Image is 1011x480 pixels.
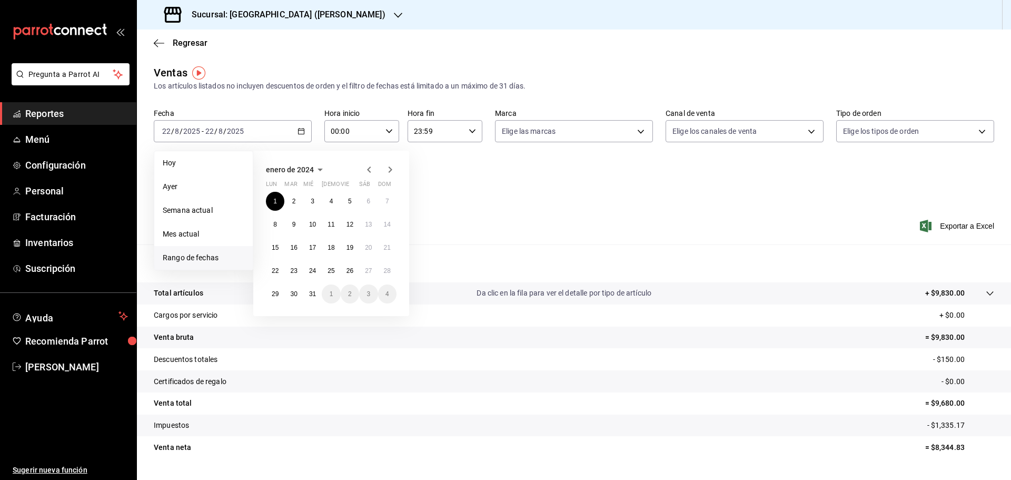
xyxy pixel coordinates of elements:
[272,290,279,298] abbr: 29 de enero de 2024
[378,192,397,211] button: 7 de enero de 2024
[939,310,994,321] p: + $0.00
[324,110,399,117] label: Hora inicio
[154,420,189,431] p: Impuestos
[303,238,322,257] button: 17 de enero de 2024
[666,110,824,117] label: Canal de venta
[192,66,205,80] img: Tooltip marker
[154,65,187,81] div: Ventas
[322,181,384,192] abbr: jueves
[672,126,757,136] span: Elige los canales de venta
[365,221,372,228] abbr: 13 de enero de 2024
[28,69,113,80] span: Pregunta a Parrot AI
[266,163,326,176] button: enero de 2024
[25,310,114,322] span: Ayuda
[284,181,297,192] abbr: martes
[359,285,378,303] button: 3 de febrero de 2024
[341,215,359,234] button: 12 de enero de 2024
[25,158,128,172] span: Configuración
[226,127,244,135] input: ----
[13,465,128,476] span: Sugerir nueva función
[154,81,994,92] div: Los artículos listados no incluyen descuentos de orden y el filtro de fechas está limitado a un m...
[359,215,378,234] button: 13 de enero de 2024
[341,181,349,192] abbr: viernes
[205,127,214,135] input: --
[303,181,313,192] abbr: miércoles
[922,220,994,232] button: Exportar a Excel
[341,238,359,257] button: 19 de enero de 2024
[266,215,284,234] button: 8 de enero de 2024
[154,38,207,48] button: Regresar
[303,285,322,303] button: 31 de enero de 2024
[348,290,352,298] abbr: 2 de febrero de 2024
[272,244,279,251] abbr: 15 de enero de 2024
[163,229,244,240] span: Mes actual
[25,132,128,146] span: Menú
[941,376,994,387] p: - $0.00
[154,288,203,299] p: Total artículos
[384,267,391,275] abbr: 28 de enero de 2024
[292,221,296,228] abbr: 9 de enero de 2024
[933,354,994,365] p: - $150.00
[346,267,353,275] abbr: 26 de enero de 2024
[12,63,130,85] button: Pregunta a Parrot AI
[223,127,226,135] span: /
[322,261,340,280] button: 25 de enero de 2024
[385,290,389,298] abbr: 4 de febrero de 2024
[341,192,359,211] button: 5 de enero de 2024
[378,181,391,192] abbr: domingo
[25,106,128,121] span: Reportes
[925,332,994,343] p: = $9,830.00
[309,221,316,228] abbr: 10 de enero de 2024
[836,110,994,117] label: Tipo de orden
[183,8,385,21] h3: Sucursal: [GEOGRAPHIC_DATA] ([PERSON_NAME])
[359,238,378,257] button: 20 de enero de 2024
[25,236,128,250] span: Inventarios
[162,127,171,135] input: --
[311,198,314,205] abbr: 3 de enero de 2024
[154,310,218,321] p: Cargos por servicio
[290,267,297,275] abbr: 23 de enero de 2024
[284,261,303,280] button: 23 de enero de 2024
[273,198,277,205] abbr: 1 de enero de 2024
[163,181,244,192] span: Ayer
[328,221,334,228] abbr: 11 de enero de 2024
[284,215,303,234] button: 9 de enero de 2024
[359,181,370,192] abbr: sábado
[359,261,378,280] button: 27 de enero de 2024
[322,192,340,211] button: 4 de enero de 2024
[154,376,226,387] p: Certificados de regalo
[328,244,334,251] abbr: 18 de enero de 2024
[495,110,653,117] label: Marca
[284,238,303,257] button: 16 de enero de 2024
[348,198,352,205] abbr: 5 de enero de 2024
[154,442,191,453] p: Venta neta
[341,285,359,303] button: 2 de febrero de 2024
[284,192,303,211] button: 2 de enero de 2024
[322,238,340,257] button: 18 de enero de 2024
[378,215,397,234] button: 14 de enero de 2024
[927,420,994,431] p: - $1,335.17
[183,127,201,135] input: ----
[365,244,372,251] abbr: 20 de enero de 2024
[266,165,314,174] span: enero de 2024
[116,27,124,36] button: open_drawer_menu
[385,198,389,205] abbr: 7 de enero de 2024
[328,267,334,275] abbr: 25 de enero de 2024
[163,205,244,216] span: Semana actual
[303,192,322,211] button: 3 de enero de 2024
[273,221,277,228] abbr: 8 de enero de 2024
[384,244,391,251] abbr: 21 de enero de 2024
[330,290,333,298] abbr: 1 de febrero de 2024
[378,285,397,303] button: 4 de febrero de 2024
[330,198,333,205] abbr: 4 de enero de 2024
[7,76,130,87] a: Pregunta a Parrot AI
[25,184,128,198] span: Personal
[408,110,482,117] label: Hora fin
[303,215,322,234] button: 10 de enero de 2024
[292,198,296,205] abbr: 2 de enero de 2024
[284,285,303,303] button: 30 de enero de 2024
[925,398,994,409] p: = $9,680.00
[322,215,340,234] button: 11 de enero de 2024
[843,126,919,136] span: Elige los tipos de orden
